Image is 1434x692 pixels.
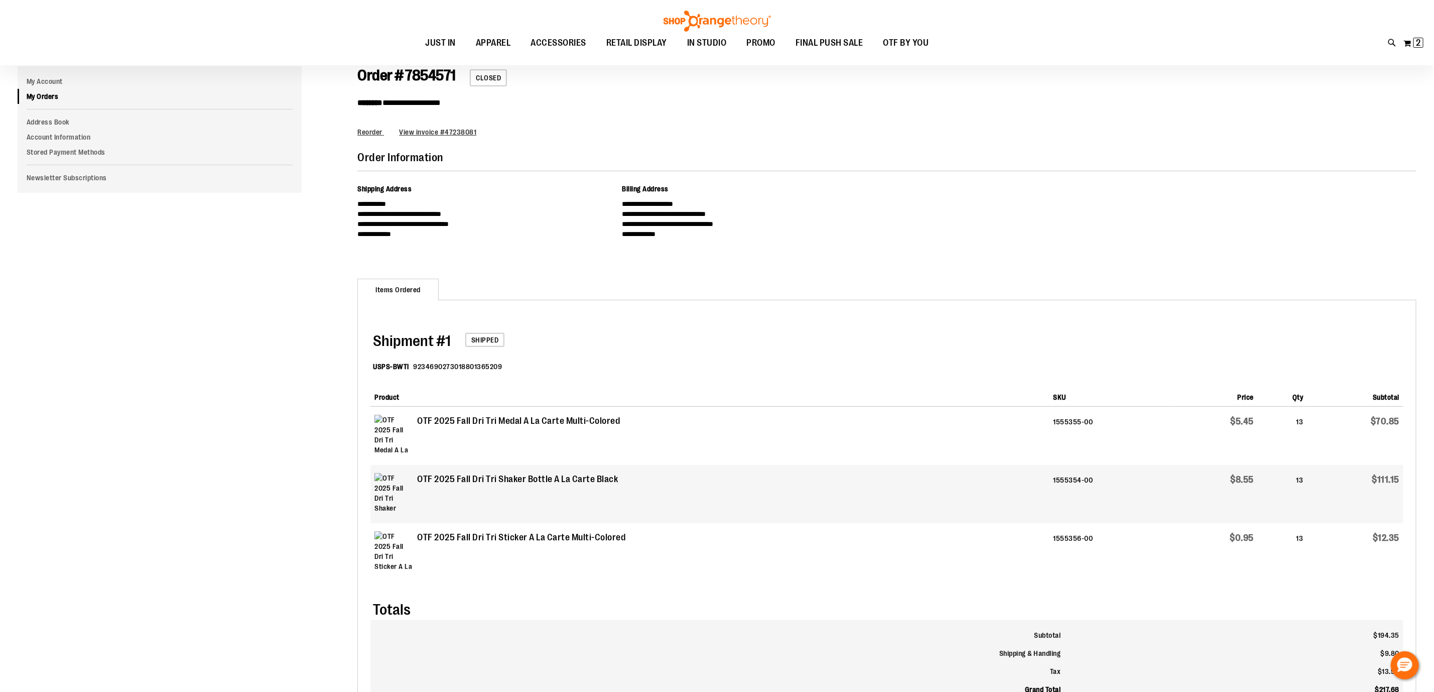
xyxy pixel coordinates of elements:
[476,32,511,54] span: APPAREL
[521,32,597,55] a: ACCESSORIES
[417,531,625,544] strong: OTF 2025 Fall Dri Tri Sticker A La Carte Multi-Colored
[18,89,302,104] a: My Orders
[357,185,412,193] span: Shipping Address
[1230,533,1254,543] span: $0.95
[18,74,302,89] a: My Account
[357,151,443,164] span: Order Information
[1371,416,1399,426] span: $70.85
[370,620,1065,644] th: Subtotal
[416,32,466,55] a: JUST IN
[413,362,502,372] dd: 9234690273018801365209
[1258,523,1307,582] td: 13
[373,601,411,618] span: Totals
[426,32,456,54] span: JUST IN
[18,170,302,185] a: Newsletter Subscriptions
[1378,667,1399,675] span: $13.53
[373,362,409,372] dt: USPS-BWTI
[374,415,412,452] img: OTF 2025 Fall Dri Tri Medal A La Carte Multi-Colored
[18,114,302,130] a: Address Book
[465,333,505,347] span: Shipped
[1050,465,1175,523] td: 1555354-00
[1231,416,1254,426] span: $5.45
[18,130,302,145] a: Account Information
[370,644,1065,662] th: Shipping & Handling
[747,32,776,54] span: PROMO
[399,128,445,136] span: View invoice #
[606,32,667,54] span: RETAIL DISPLAY
[470,69,507,86] span: Closed
[1381,649,1400,657] span: $9.80
[737,32,786,55] a: PROMO
[373,332,445,350] span: Shipment #
[1050,384,1175,407] th: SKU
[374,473,412,511] img: OTF 2025 Fall Dri Tri Shaker Bottle A La Carte Black
[786,32,873,55] a: FINAL PUSH SALE
[399,128,476,136] a: View invoice #47238081
[687,32,727,54] span: IN STUDIO
[1258,407,1307,465] td: 13
[883,32,929,54] span: OTF BY YOU
[18,145,302,160] a: Stored Payment Methods
[357,67,456,84] span: Order # 7854571
[1374,631,1400,639] span: $194.35
[1416,38,1421,48] span: 2
[796,32,863,54] span: FINAL PUSH SALE
[357,279,439,301] strong: Items Ordered
[417,473,618,486] strong: OTF 2025 Fall Dri Tri Shaker Bottle A La Carte Black
[662,11,772,32] img: Shop Orangetheory
[370,384,1050,407] th: Product
[374,531,412,569] img: OTF 2025 Fall Dri Tri Sticker A La Carte Multi-Colored
[1258,384,1307,407] th: Qty
[417,415,620,428] strong: OTF 2025 Fall Dri Tri Medal A La Carte Multi-Colored
[357,128,382,136] span: Reorder
[677,32,737,55] a: IN STUDIO
[1050,407,1175,465] td: 1555355-00
[1391,651,1419,679] button: Hello, have a question? Let’s chat.
[1308,384,1403,407] th: Subtotal
[622,185,669,193] span: Billing Address
[466,32,521,55] a: APPAREL
[370,662,1065,680] th: Tax
[1373,533,1399,543] span: $12.35
[1231,475,1254,485] span: $8.55
[1175,384,1258,407] th: Price
[531,32,587,54] span: ACCESSORIES
[373,332,451,350] span: 1
[357,128,384,136] a: Reorder
[596,32,677,55] a: RETAIL DISPLAY
[1372,475,1400,485] span: $111.15
[873,32,939,55] a: OTF BY YOU
[1258,465,1307,523] td: 13
[1050,523,1175,582] td: 1555356-00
